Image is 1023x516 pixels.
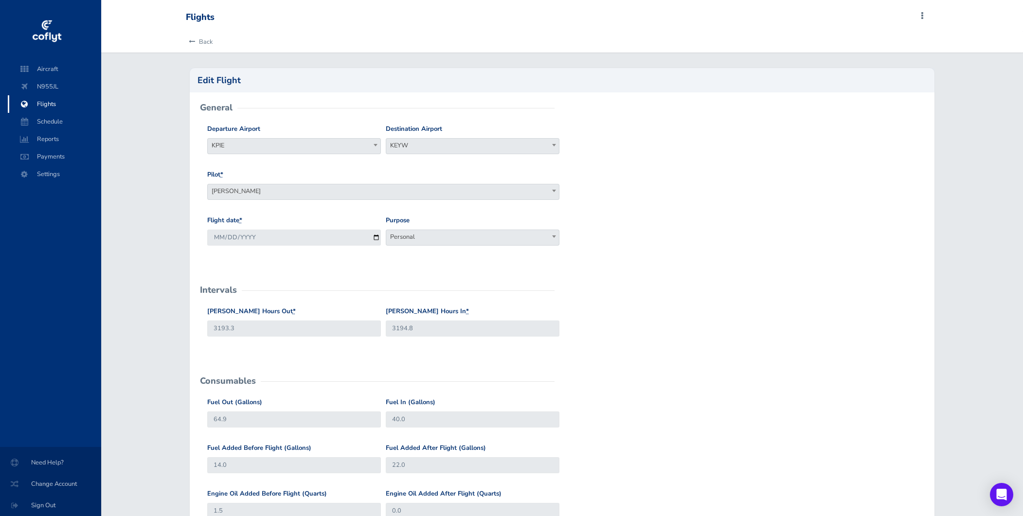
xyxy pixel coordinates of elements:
img: coflyt logo [31,17,63,46]
span: Aircraft [18,60,91,78]
label: Departure Airport [207,124,260,134]
span: KEYW [386,139,559,152]
span: Settings [18,165,91,183]
label: Purpose [386,215,410,226]
span: Personal [386,230,559,246]
span: N955JL [18,78,91,95]
label: [PERSON_NAME] Hours In [386,306,469,317]
a: Back [186,31,213,53]
h2: General [200,103,233,112]
span: Roberto Bellini [208,184,559,198]
h2: Intervals [200,285,237,294]
span: Sign Out [12,497,90,514]
abbr: required [239,216,242,225]
label: Flight date [207,215,242,226]
label: Fuel Out (Gallons) [207,397,262,408]
span: Personal [386,230,559,244]
h2: Consumables [200,376,256,385]
h2: Edit Flight [197,76,927,85]
span: Schedule [18,113,91,130]
abbr: required [293,307,296,316]
label: Pilot [207,170,223,180]
div: Flights [186,12,215,23]
span: Reports [18,130,91,148]
span: Flights [18,95,91,113]
abbr: required [220,170,223,179]
label: Fuel Added Before Flight (Gallons) [207,443,311,453]
span: Change Account [12,475,90,493]
label: [PERSON_NAME] Hours Out [207,306,296,317]
div: Open Intercom Messenger [990,483,1013,506]
span: KPIE [208,139,380,152]
span: Need Help? [12,454,90,471]
label: Engine Oil Added Before Flight (Quarts) [207,489,327,499]
abbr: required [466,307,469,316]
label: Engine Oil Added After Flight (Quarts) [386,489,502,499]
span: KPIE [207,138,381,154]
label: Fuel In (Gallons) [386,397,435,408]
label: Destination Airport [386,124,442,134]
span: Roberto Bellini [207,184,560,200]
label: Fuel Added After Flight (Gallons) [386,443,486,453]
span: Payments [18,148,91,165]
span: KEYW [386,138,559,154]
